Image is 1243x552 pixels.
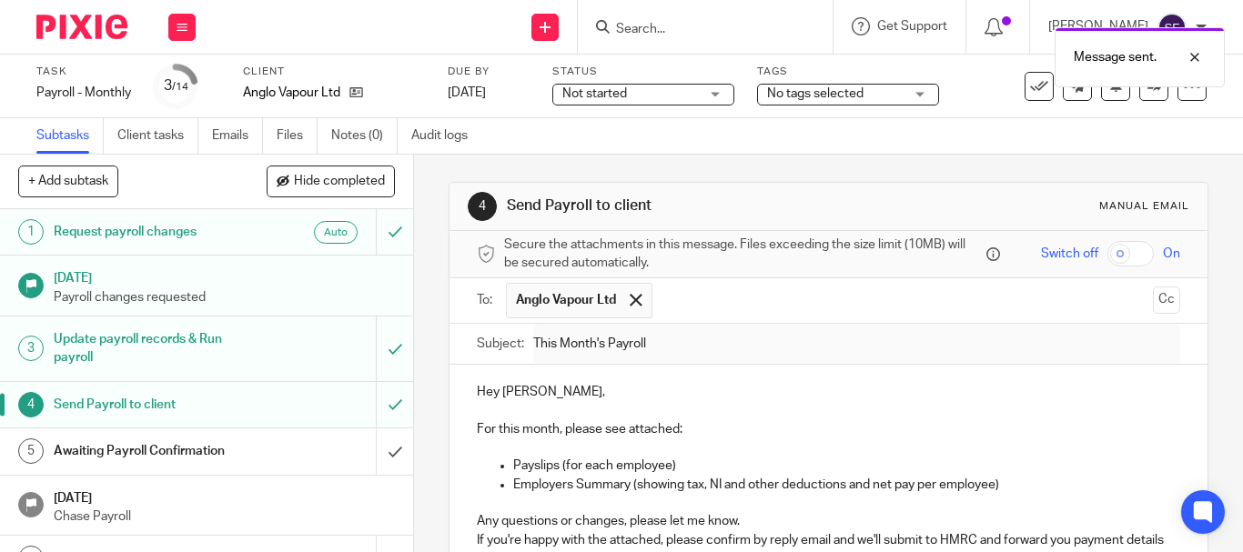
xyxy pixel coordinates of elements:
[164,75,188,96] div: 3
[277,118,318,154] a: Files
[212,118,263,154] a: Emails
[1041,245,1098,263] span: Switch off
[468,192,497,221] div: 4
[243,84,340,102] p: Anglo Vapour Ltd
[411,118,481,154] a: Audit logs
[767,87,864,100] span: No tags selected
[54,265,396,287] h1: [DATE]
[36,84,131,102] div: Payroll - Monthly
[18,392,44,417] div: 4
[54,485,396,507] h1: [DATE]
[294,175,385,189] span: Hide completed
[1099,199,1189,214] div: Manual email
[477,335,524,353] label: Subject:
[507,196,867,216] h1: Send Payroll to client
[36,15,127,39] img: Pixie
[18,219,44,245] div: 1
[448,86,486,99] span: [DATE]
[54,218,257,246] h1: Request payroll changes
[117,118,198,154] a: Client tasks
[18,166,118,196] button: + Add subtask
[331,118,398,154] a: Notes (0)
[36,65,131,79] label: Task
[504,236,982,273] span: Secure the attachments in this message. Files exceeding the size limit (10MB) will be secured aut...
[1163,245,1180,263] span: On
[1153,286,1180,314] button: Cc
[448,65,530,79] label: Due by
[172,82,188,92] small: /14
[18,336,44,361] div: 3
[614,22,778,38] input: Search
[477,383,1180,401] p: Hey [PERSON_NAME],
[477,512,1180,530] p: Any questions or changes, please let me know.
[243,65,425,79] label: Client
[516,291,616,309] span: Anglo Vapour Ltd
[54,288,396,306] p: Payroll changes requested
[562,87,627,100] span: Not started
[18,438,44,464] div: 5
[513,476,1180,494] p: Employers Summary (showing tax, NI and other deductions and net pay per employee)
[1157,13,1187,42] img: svg%3E
[54,326,257,372] h1: Update payroll records & Run payroll
[513,457,1180,475] p: Payslips (for each employee)
[267,166,395,196] button: Hide completed
[54,507,396,526] p: Chase Payroll
[54,437,257,465] h1: Awaiting Payroll Confirmation
[552,65,734,79] label: Status
[36,118,104,154] a: Subtasks
[314,221,358,244] div: Auto
[1074,48,1157,66] p: Message sent.
[477,291,497,309] label: To:
[477,420,1180,438] p: For this month, please see attached:
[54,391,257,418] h1: Send Payroll to client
